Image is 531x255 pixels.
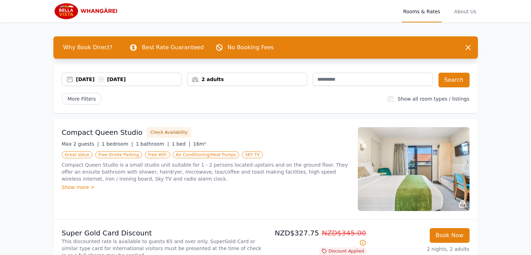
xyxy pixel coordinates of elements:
span: 1 bedroom | [102,141,133,147]
label: Show all room types / listings [398,96,469,102]
div: 2 adults [187,76,307,83]
span: 1 bed | [172,141,190,147]
button: Check Availability [147,127,191,138]
h3: Compact Queen Studio [62,127,143,137]
p: Best Rate Guaranteed [142,43,204,52]
span: More Filters [62,93,102,105]
span: Free WiFi [145,151,170,158]
p: 2 nights, 2 adults [372,246,470,253]
span: Air Conditioning/Heat Pumps [173,151,239,158]
span: Great Value [62,151,93,158]
img: Bella Vista Whangarei [53,3,120,20]
span: Why Book Direct? [58,41,118,54]
p: No Booking Fees [228,43,274,52]
button: Book Now [430,228,470,243]
span: SKY TV [242,151,263,158]
span: Free Onsite Parking [95,151,142,158]
div: Show more > [62,184,349,191]
p: NZD$327.75 [268,228,366,248]
span: Discount Applied [319,248,366,255]
span: 16m² [193,141,206,147]
span: NZD$345.00 [322,229,366,237]
p: Compact Queen Studio is a small studio unit suitable for 1 - 2 persons located upstairs and on th... [62,161,349,182]
span: Max 2 guests | [62,141,99,147]
span: 1 bathroom | [136,141,169,147]
button: Search [438,73,470,87]
div: [DATE] [DATE] [76,76,182,83]
p: Super Gold Card Discount [62,228,263,238]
